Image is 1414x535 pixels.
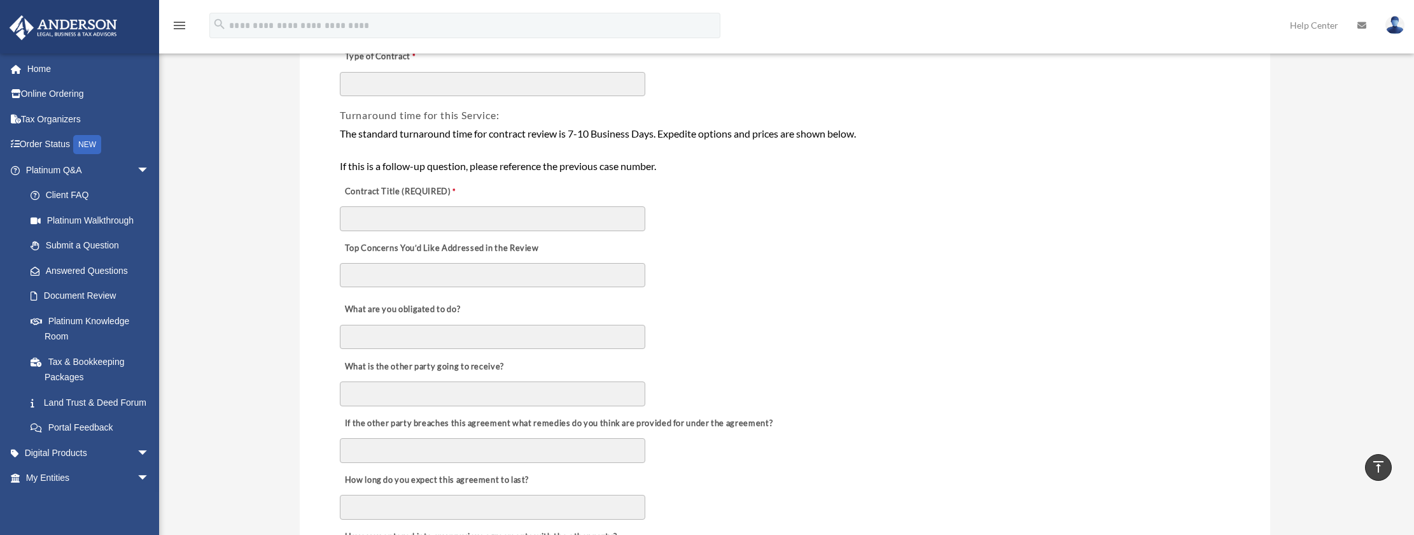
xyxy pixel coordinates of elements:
[18,258,169,283] a: Answered Questions
[340,48,467,66] label: Type of Contract
[6,15,121,40] img: Anderson Advisors Platinum Portal
[1371,459,1386,474] i: vertical_align_top
[137,157,162,183] span: arrow_drop_down
[340,415,776,432] label: If the other party breaches this agreement what remedies do you think are provided for under the ...
[18,283,162,309] a: Document Review
[137,466,162,492] span: arrow_drop_down
[340,358,507,376] label: What is the other party going to receive?
[9,106,169,132] a: Tax Organizers
[172,18,187,33] i: menu
[213,17,227,31] i: search
[9,440,169,466] a: Digital Productsarrow_drop_down
[340,109,499,121] span: Turnaround time for this Service:
[340,183,467,201] label: Contract Title (REQUIRED)
[18,415,169,441] a: Portal Feedback
[9,132,169,158] a: Order StatusNEW
[1385,16,1404,34] img: User Pic
[9,56,169,82] a: Home
[340,301,467,319] label: What are you obligated to do?
[9,157,169,183] a: Platinum Q&Aarrow_drop_down
[73,135,101,154] div: NEW
[18,349,169,390] a: Tax & Bookkeeping Packages
[9,466,169,491] a: My Entitiesarrow_drop_down
[18,183,169,208] a: Client FAQ
[9,82,169,107] a: Online Ordering
[1365,454,1392,481] a: vertical_align_top
[340,471,532,489] label: How long do you expect this agreement to last?
[340,239,542,257] label: Top Concerns You’d Like Addressed in the Review
[137,490,162,517] span: arrow_drop_down
[18,233,169,259] a: Submit a Question
[137,440,162,466] span: arrow_drop_down
[9,490,169,516] a: My Anderson Teamarrow_drop_down
[18,208,169,233] a: Platinum Walkthrough
[18,308,169,349] a: Platinum Knowledge Room
[18,390,169,415] a: Land Trust & Deed Forum
[172,22,187,33] a: menu
[340,125,1230,175] div: The standard turnaround time for contract review is 7-10 Business Days. Expedite options and pric...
